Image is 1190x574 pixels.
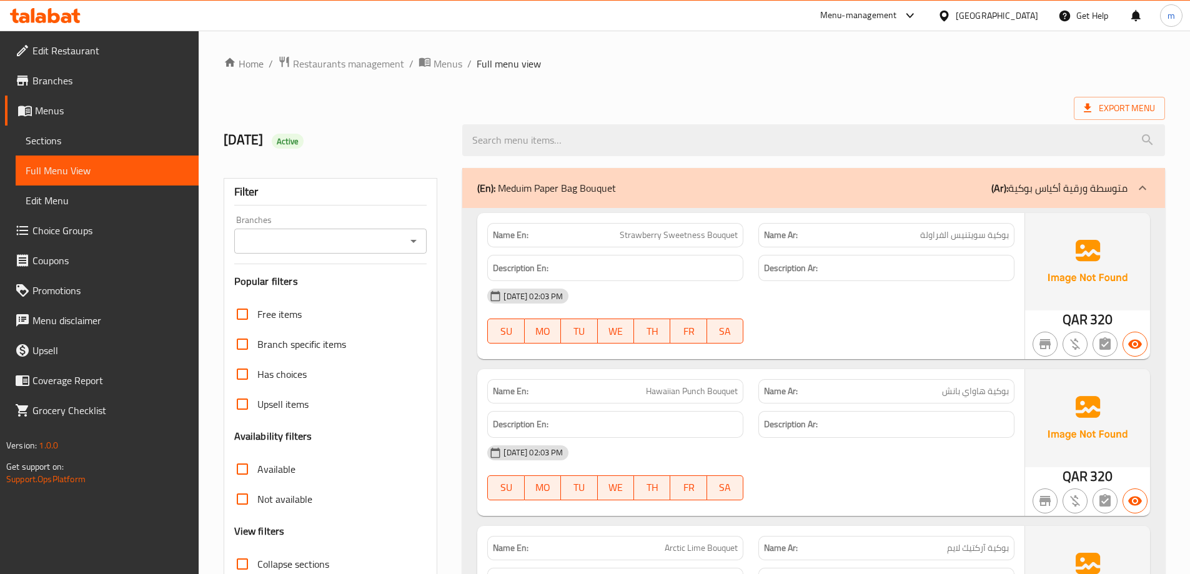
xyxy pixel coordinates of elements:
[1093,488,1118,513] button: Not has choices
[224,131,448,149] h2: [DATE]
[257,337,346,352] span: Branch specific items
[493,542,528,555] strong: Name En:
[257,307,302,322] span: Free items
[634,475,670,500] button: TH
[820,8,897,23] div: Menu-management
[257,492,312,507] span: Not available
[257,557,329,572] span: Collapse sections
[707,475,743,500] button: SA
[1074,97,1165,120] span: Export Menu
[278,56,404,72] a: Restaurants management
[6,458,64,475] span: Get support on:
[1123,488,1148,513] button: Available
[234,429,312,443] h3: Availability filters
[32,253,189,268] span: Coupons
[1025,213,1150,310] img: Ae5nvW7+0k+MAAAAAElFTkSuQmCC
[409,56,414,71] li: /
[477,181,616,195] p: Meduim Paper Bag Bouquet
[675,478,702,497] span: FR
[525,475,561,500] button: MO
[493,417,548,432] strong: Description En:
[5,275,199,305] a: Promotions
[234,179,427,205] div: Filter
[257,397,309,412] span: Upsell items
[26,133,189,148] span: Sections
[561,475,597,500] button: TU
[35,103,189,118] span: Menus
[764,229,798,242] strong: Name Ar:
[670,475,707,500] button: FR
[269,56,273,71] li: /
[234,524,285,538] h3: View filters
[498,447,568,458] span: [DATE] 02:03 PM
[991,179,1008,197] b: (Ar):
[5,365,199,395] a: Coverage Report
[956,9,1038,22] div: [GEOGRAPHIC_DATA]
[5,395,199,425] a: Grocery Checklist
[947,542,1009,555] span: بوكية آركتيك لايم
[620,229,738,242] span: Strawberry Sweetness Bouquet
[493,260,548,276] strong: Description En:
[665,542,738,555] span: Arctic Lime Bouquet
[1033,332,1058,357] button: Not branch specific item
[32,403,189,418] span: Grocery Checklist
[1063,464,1088,488] span: QAR
[764,417,818,432] strong: Description Ar:
[1090,464,1113,488] span: 320
[32,343,189,358] span: Upsell
[530,322,556,340] span: MO
[566,322,592,340] span: TU
[234,274,427,289] h3: Popular filters
[434,56,462,71] span: Menus
[1090,307,1113,332] span: 320
[1025,369,1150,467] img: Ae5nvW7+0k+MAAAAAElFTkSuQmCC
[603,478,629,497] span: WE
[32,373,189,388] span: Coverage Report
[1063,332,1088,357] button: Purchased item
[1063,307,1088,332] span: QAR
[1168,9,1175,22] span: m
[561,319,597,344] button: TU
[5,215,199,245] a: Choice Groups
[5,305,199,335] a: Menu disclaimer
[493,229,528,242] strong: Name En:
[5,66,199,96] a: Branches
[603,322,629,340] span: WE
[32,73,189,88] span: Branches
[598,475,634,500] button: WE
[5,245,199,275] a: Coupons
[487,475,524,500] button: SU
[32,43,189,58] span: Edit Restaurant
[639,478,665,497] span: TH
[487,319,524,344] button: SU
[493,385,528,398] strong: Name En:
[764,260,818,276] strong: Description Ar:
[272,136,304,147] span: Active
[525,319,561,344] button: MO
[32,283,189,298] span: Promotions
[942,385,1009,398] span: بوكية هاواي بانش
[712,322,738,340] span: SA
[670,319,707,344] button: FR
[5,36,199,66] a: Edit Restaurant
[26,163,189,178] span: Full Menu View
[26,193,189,208] span: Edit Menu
[598,319,634,344] button: WE
[462,124,1165,156] input: search
[467,56,472,71] li: /
[32,223,189,238] span: Choice Groups
[1063,488,1088,513] button: Purchased item
[1033,488,1058,513] button: Not branch specific item
[1084,101,1155,116] span: Export Menu
[634,319,670,344] button: TH
[16,126,199,156] a: Sections
[477,56,541,71] span: Full menu view
[5,96,199,126] a: Menus
[257,462,295,477] span: Available
[32,313,189,328] span: Menu disclaimer
[493,478,519,497] span: SU
[764,542,798,555] strong: Name Ar:
[675,322,702,340] span: FR
[639,322,665,340] span: TH
[1093,332,1118,357] button: Not has choices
